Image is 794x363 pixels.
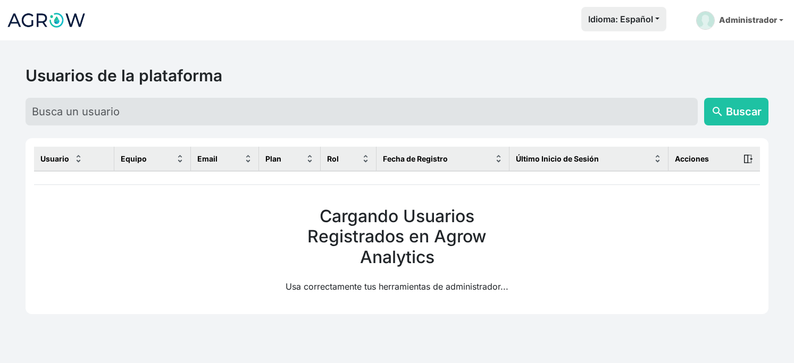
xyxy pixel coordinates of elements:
span: search [711,105,724,118]
img: admin-picture [696,11,715,30]
span: Último Inicio de Sesión [516,153,599,164]
input: Busca un usuario [26,98,698,125]
span: Buscar [726,104,762,120]
img: sort [495,155,503,163]
span: Plan [265,153,281,164]
img: sort [362,155,370,163]
button: searchBuscar [704,98,768,125]
span: Rol [327,153,339,164]
h2: Cargando Usuarios Registrados en Agrow Analytics [280,206,514,267]
img: Logo [6,7,86,33]
span: Equipo [121,153,147,164]
h2: Usuarios de la plataforma [26,66,768,85]
img: sort [306,155,314,163]
span: Acciones [675,153,709,164]
button: Idioma: Español [581,7,666,31]
img: action [743,154,754,164]
img: sort [654,155,662,163]
p: Usa correctamente tus herramientas de administrador... [280,280,514,293]
span: Usuario [40,153,69,164]
img: sort [74,155,82,163]
a: Administrador [692,7,788,34]
img: sort [244,155,252,163]
span: Fecha de Registro [383,153,448,164]
img: sort [176,155,184,163]
span: Email [197,153,218,164]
